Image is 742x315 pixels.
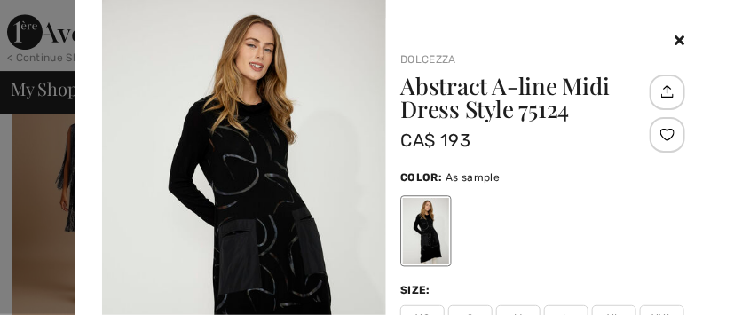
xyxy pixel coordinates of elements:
[400,171,442,184] span: Color:
[400,130,470,151] span: CA$ 193
[40,12,76,28] span: Help
[400,75,661,121] h1: Abstract A-line Midi Dress Style 75124
[400,53,455,66] a: Dolcezza
[446,171,500,184] span: As sample
[652,76,682,106] img: Share
[403,198,449,264] div: As sample
[400,282,434,298] div: Size:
